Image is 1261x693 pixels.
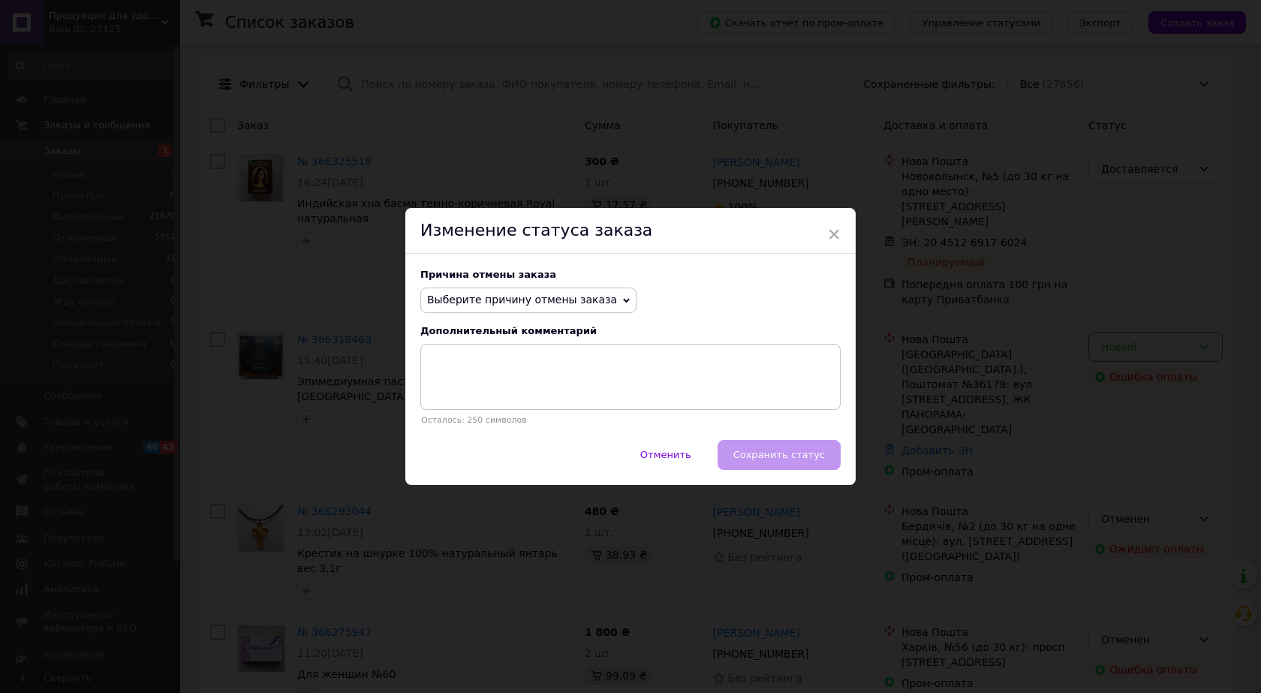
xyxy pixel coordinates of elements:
[640,449,691,460] span: Отменить
[427,294,617,306] span: Выберите причину отмены заказа
[420,325,841,336] div: Дополнительный комментарий
[827,221,841,247] span: ×
[420,415,841,425] p: Осталось: 250 символов
[420,269,841,280] div: Причина отмены заказа
[405,208,856,254] div: Изменение статуса заказа
[624,440,707,470] button: Отменить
